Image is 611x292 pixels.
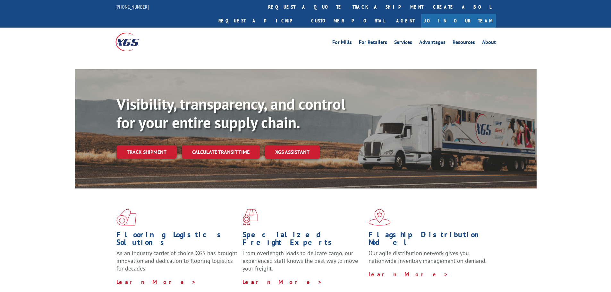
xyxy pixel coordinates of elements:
[116,145,177,159] a: Track shipment
[265,145,320,159] a: XGS ASSISTANT
[214,14,306,28] a: Request a pickup
[332,40,352,47] a: For Mills
[242,209,258,226] img: xgs-icon-focused-on-flooring-red
[419,40,446,47] a: Advantages
[116,249,237,272] span: As an industry carrier of choice, XGS has brought innovation and dedication to flooring logistics...
[369,209,391,226] img: xgs-icon-flagship-distribution-model-red
[369,271,448,278] a: Learn More >
[182,145,260,159] a: Calculate transit time
[242,249,364,278] p: From overlength loads to delicate cargo, our experienced staff knows the best way to move your fr...
[306,14,390,28] a: Customer Portal
[116,278,196,286] a: Learn More >
[242,231,364,249] h1: Specialized Freight Experts
[116,94,345,132] b: Visibility, transparency, and control for your entire supply chain.
[369,249,487,264] span: Our agile distribution network gives you nationwide inventory management on demand.
[116,209,136,226] img: xgs-icon-total-supply-chain-intelligence-red
[421,14,496,28] a: Join Our Team
[359,40,387,47] a: For Retailers
[115,4,149,10] a: [PHONE_NUMBER]
[242,278,322,286] a: Learn More >
[482,40,496,47] a: About
[369,231,490,249] h1: Flagship Distribution Model
[394,40,412,47] a: Services
[453,40,475,47] a: Resources
[116,231,238,249] h1: Flooring Logistics Solutions
[390,14,421,28] a: Agent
